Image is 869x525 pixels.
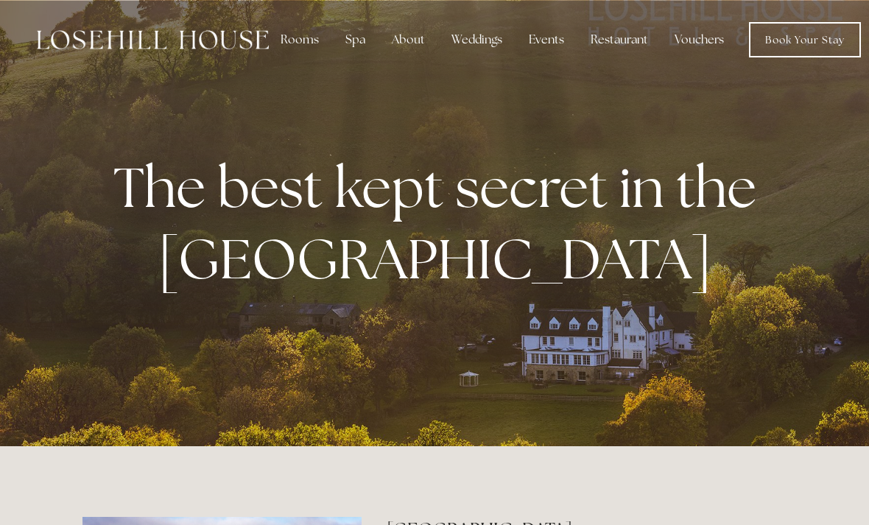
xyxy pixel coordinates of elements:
[380,25,437,54] div: About
[113,151,768,295] strong: The best kept secret in the [GEOGRAPHIC_DATA]
[37,30,269,49] img: Losehill House
[517,25,576,54] div: Events
[579,25,660,54] div: Restaurant
[440,25,514,54] div: Weddings
[749,22,861,57] a: Book Your Stay
[663,25,736,54] a: Vouchers
[334,25,377,54] div: Spa
[269,25,331,54] div: Rooms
